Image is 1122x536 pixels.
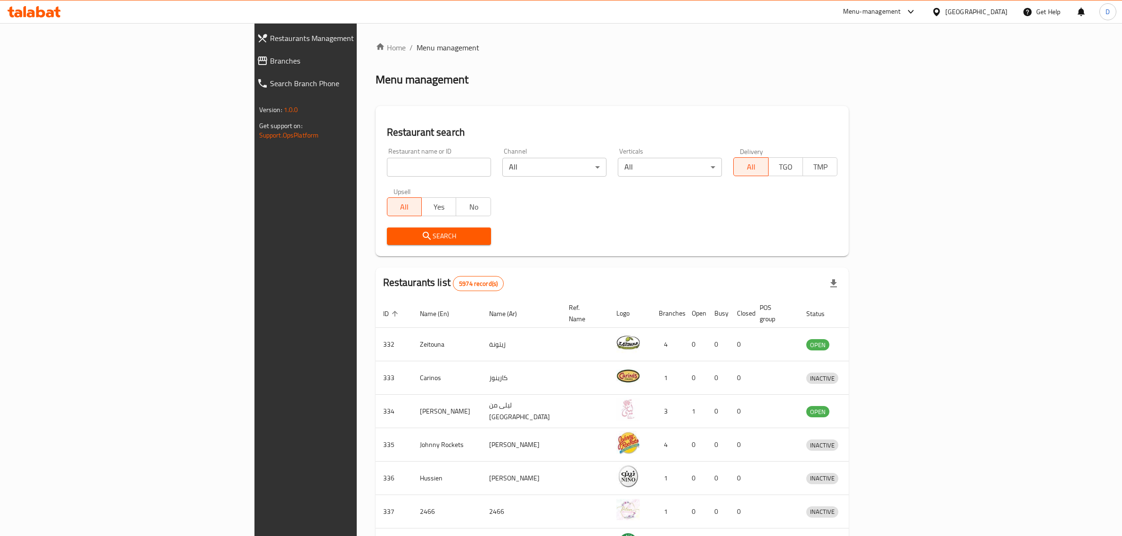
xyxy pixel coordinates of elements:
td: 1 [651,361,684,395]
button: All [387,197,422,216]
td: 0 [729,395,752,428]
span: 5974 record(s) [453,279,503,288]
td: Carinos [412,361,482,395]
td: Hussien [412,462,482,495]
td: 1 [651,462,684,495]
div: All [502,158,606,177]
button: No [456,197,491,216]
td: 3 [651,395,684,428]
td: 0 [729,495,752,528]
img: Zeitouna [616,331,640,354]
td: 0 [729,361,752,395]
a: Restaurants Management [249,27,442,49]
span: Get support on: [259,120,303,132]
h2: Restaurants list [383,276,504,291]
img: Leila Min Lebnan [616,398,640,421]
a: Branches [249,49,442,72]
span: D [1106,7,1110,17]
td: 2466 [412,495,482,528]
span: Search Branch Phone [270,78,434,89]
img: Carinos [616,364,640,388]
label: Upsell [393,188,411,195]
span: Restaurants Management [270,32,434,44]
span: Name (Ar) [489,308,529,319]
th: Logo [609,299,651,328]
span: All [737,160,764,174]
td: 0 [707,495,729,528]
span: Search [394,230,483,242]
td: 0 [707,328,729,361]
td: 0 [684,361,707,395]
th: Open [684,299,707,328]
span: No [460,200,487,214]
td: 0 [707,462,729,495]
h2: Menu management [376,72,468,87]
span: All [391,200,418,214]
h2: Restaurant search [387,125,838,139]
div: INACTIVE [806,473,838,484]
td: 0 [707,361,729,395]
button: TMP [803,157,837,176]
button: All [733,157,768,176]
span: Branches [270,55,434,66]
td: [PERSON_NAME] [412,395,482,428]
td: 0 [684,328,707,361]
span: Status [806,308,837,319]
td: Johnny Rockets [412,428,482,462]
div: [GEOGRAPHIC_DATA] [945,7,1007,17]
span: Menu management [417,42,479,53]
div: Total records count [453,276,504,291]
img: Johnny Rockets [616,431,640,455]
span: Yes [426,200,452,214]
td: Zeitouna [412,328,482,361]
td: 2466 [482,495,561,528]
td: 4 [651,428,684,462]
td: ليلى من [GEOGRAPHIC_DATA] [482,395,561,428]
td: 0 [729,462,752,495]
nav: breadcrumb [376,42,849,53]
input: Search for restaurant name or ID.. [387,158,491,177]
img: 2466 [616,498,640,521]
div: INACTIVE [806,373,838,384]
td: 1 [651,495,684,528]
img: Hussien [616,464,640,488]
th: Closed [729,299,752,328]
th: Busy [707,299,729,328]
td: 4 [651,328,684,361]
span: INACTIVE [806,440,838,451]
td: [PERSON_NAME] [482,462,561,495]
button: Yes [421,197,456,216]
div: Menu-management [843,6,901,17]
td: 0 [707,395,729,428]
div: OPEN [806,406,829,417]
span: INACTIVE [806,506,838,517]
a: Search Branch Phone [249,72,442,95]
span: Version: [259,104,282,116]
span: Name (En) [420,308,461,319]
div: All [618,158,722,177]
span: OPEN [806,340,829,350]
td: [PERSON_NAME] [482,428,561,462]
th: Branches [651,299,684,328]
td: 0 [684,495,707,528]
span: INACTIVE [806,473,838,484]
label: Delivery [740,148,763,154]
td: 0 [684,428,707,462]
a: Support.OpsPlatform [259,129,319,141]
td: زيتونة [482,328,561,361]
span: TGO [772,160,799,174]
td: 1 [684,395,707,428]
div: OPEN [806,339,829,350]
td: 0 [729,328,752,361]
td: 0 [684,462,707,495]
button: TGO [768,157,803,176]
span: ID [383,308,401,319]
button: Search [387,227,491,245]
span: TMP [807,160,834,174]
span: OPEN [806,406,829,417]
td: 0 [729,428,752,462]
td: 0 [707,428,729,462]
span: Ref. Name [569,302,598,325]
